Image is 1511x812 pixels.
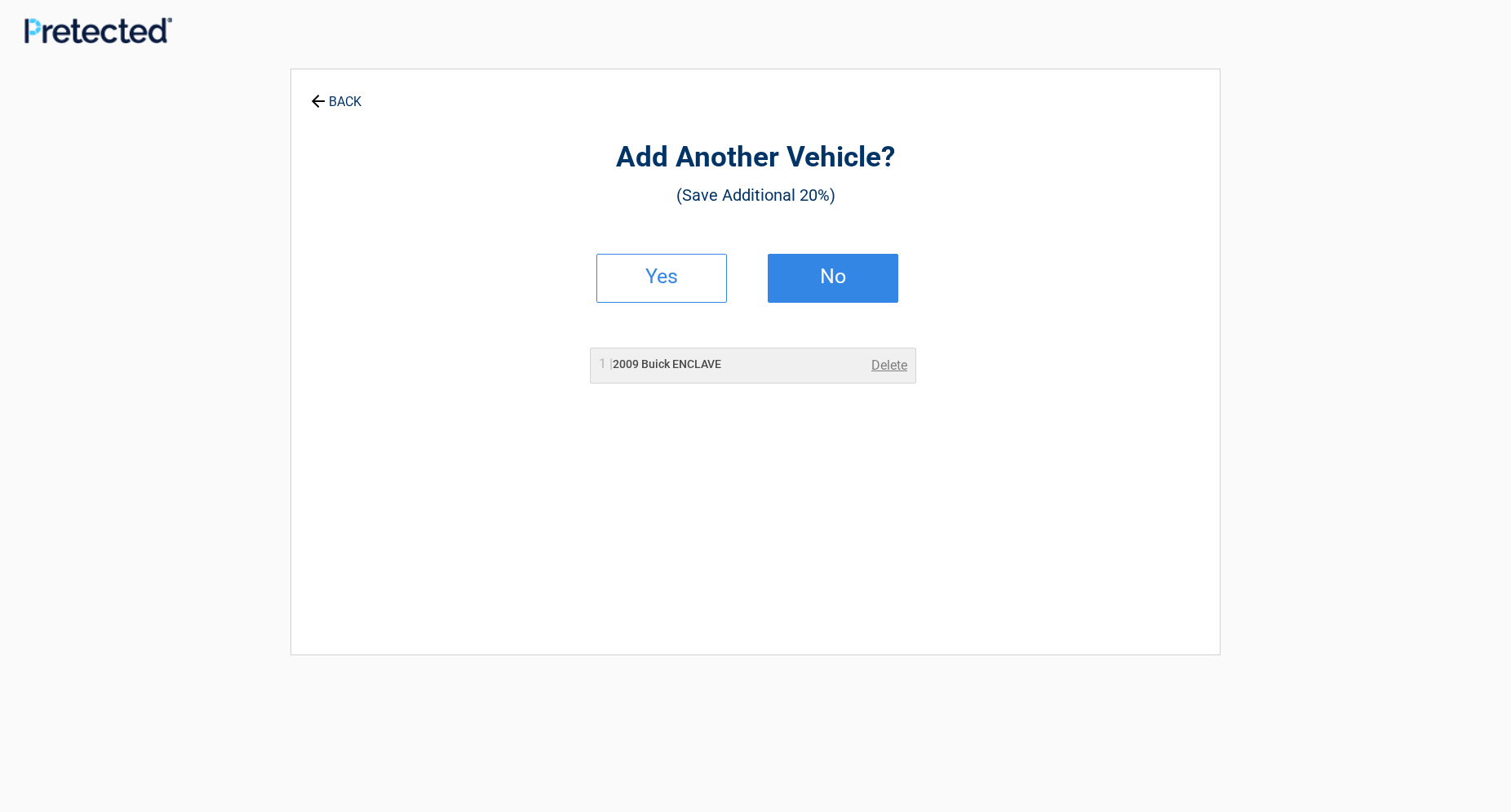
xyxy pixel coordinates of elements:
[599,356,721,373] h2: 2009 Buick ENCLAVE
[785,271,881,282] h2: No
[599,356,613,371] span: 1 |
[614,271,710,282] h2: Yes
[871,356,907,375] a: Delete
[381,139,1130,177] h2: Add Another Vehicle?
[308,80,365,109] a: BACK
[381,181,1130,209] h3: (Save Additional 20%)
[24,17,172,44] img: Main Logo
